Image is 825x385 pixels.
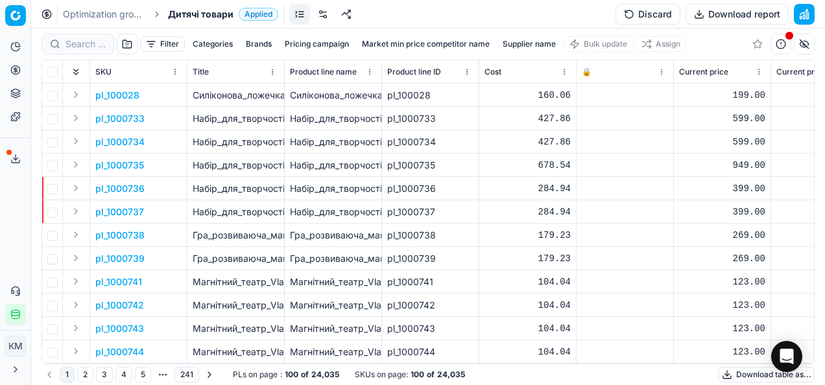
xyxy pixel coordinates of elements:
span: Дитячі товариApplied [168,8,278,21]
button: pl_1000744 [95,345,144,358]
span: Title [193,67,209,77]
button: pl_1000739 [95,252,145,265]
p: pl_1000735 [95,159,144,172]
div: Магнітний_театр_Vladi_Toys_Казкові_голоси_Колобок_з_аудіоказкою_(VT3206-38) [290,275,376,288]
button: pl_100028 [95,89,139,102]
div: 949.00 [679,159,765,172]
div: 284.94 [484,205,571,218]
button: Expand [68,297,84,312]
p: Набір_для_творчості_NanoTape_Magic_mini_Pocket_pets_(BKL5001-B) [193,205,279,218]
a: Optimization groups [63,8,146,21]
button: Expand [68,274,84,289]
p: Набір_для_творчості_NanoTape_Magic_Deluxe_Ultimate_Creation_(BKL5002) [193,159,279,172]
div: : [233,369,339,380]
button: Categories [187,36,238,52]
button: Brands [241,36,277,52]
p: pl_1000738 [95,229,145,242]
p: Силіконова_ложечка_Canpol_Babies,_блакитний_(51/010_blu) [193,89,279,102]
button: Bulk update [564,36,633,52]
button: Go to next page [202,367,217,382]
div: pl_1000743 [387,322,473,335]
button: Expand all [68,64,84,80]
p: pl_1000742 [95,299,144,312]
button: pl_1000733 [95,112,145,125]
p: Магнітний_театр_Vladi_Toys_Казкові_голоси_Пан_Коцький_з_аудіоказкою_(VT3206-34) [193,345,279,358]
div: Open Intercom Messenger [771,341,802,372]
button: Download report [686,4,789,25]
button: Expand [68,87,84,102]
div: 284.94 [484,182,571,195]
button: pl_1000737 [95,205,144,218]
div: 269.00 [679,229,765,242]
span: Product line ID [387,67,441,77]
button: Assign [636,36,686,52]
button: 3 [96,367,113,382]
nav: breadcrumb [63,8,278,21]
div: 269.00 [679,252,765,265]
div: pl_1000744 [387,345,473,358]
button: Pricing campaign [280,36,354,52]
strong: 24,035 [437,369,465,380]
span: Cost [484,67,501,77]
div: 399.00 [679,205,765,218]
button: Expand [68,320,84,336]
div: pl_1000733 [387,112,473,125]
p: Гра_розвиваюча_магнітна_Vladi_Toys_Диво-букви_Абетка_(VT5411-18) [193,229,279,242]
div: pl_1000741 [387,275,473,288]
p: Набір_для_творчості_NanoTape_Magic_Cute_Food_(BKL5000-B) [193,135,279,148]
button: Filter [140,36,185,52]
div: 123.00 [679,322,765,335]
button: pl_1000743 [95,322,144,335]
strong: of [427,369,435,380]
div: 427.86 [484,135,571,148]
span: КM [6,336,25,356]
span: Product line name [290,67,357,77]
button: pl_1000741 [95,275,142,288]
button: Expand [68,134,84,149]
nav: pagination [42,366,217,384]
span: SKU [95,67,112,77]
button: Download table as... [719,367,815,382]
div: Набір_для_творчості_NanoTape_Magic_mini_Cute_cloud_(BKL5001-A) [290,182,376,195]
div: Силіконова_ложечка_Canpol_Babies,_блакитний_(51/010_blu) [290,89,376,102]
button: Supplier name [497,36,561,52]
div: 123.00 [679,345,765,358]
button: Expand [68,227,84,242]
div: pl_100028 [387,89,473,102]
p: Магнітний_театр_Vladi_Toys_Казкові_голоси_Курочка_Ряба_з_аудіоказкою_(VT3206-39) [193,299,279,312]
div: 104.04 [484,299,571,312]
div: Набір_для_творчості_NanoTape_Magic_Cute_Food_(BKL5000-B) [290,135,376,148]
input: Search by SKU or title [66,38,106,51]
button: Market min price competitor name [357,36,495,52]
div: Магнітний_театр_Vladi_Toys_Казкові_голоси_Курочка_Ряба_з_аудіоказкою_(VT3206-39) [290,299,376,312]
div: Набір_для_творчості_NanoTape_Magic_mini_Pocket_pets_(BKL5001-B) [290,205,376,218]
div: Магнітний_театр_Vladi_Toys_Казкові_голоси_Лисичка-сестричка_і_вовк-панібрат_з_аудіоказкою_(VT3206... [290,322,376,335]
div: pl_1000739 [387,252,473,265]
div: 160.06 [484,89,571,102]
div: Гра_розвиваюча_магнітна_Vladi_Toys_Диво-математика_Цифри_та_фігури_(VT5411-19) [290,252,376,265]
span: Applied [239,8,278,21]
button: pl_1000734 [95,135,145,148]
div: 599.00 [679,135,765,148]
button: pl_1000736 [95,182,145,195]
button: Expand [68,110,84,126]
button: 241 [174,367,199,382]
div: pl_1000736 [387,182,473,195]
p: Магнітний_театр_Vladi_Toys_Казкові_голоси_Лисичка-сестричка_і_вовк-панібрат_з_аудіоказкою_(VT3206... [193,322,279,335]
div: pl_1000737 [387,205,473,218]
span: PLs on page [233,369,278,380]
button: 2 [77,367,93,382]
button: Expand [68,344,84,359]
button: Discard [616,4,680,25]
div: 427.86 [484,112,571,125]
div: 123.00 [679,299,765,312]
button: 5 [135,367,151,382]
p: Магнітний_театр_Vladi_Toys_Казкові_голоси_Колобок_з_аудіоказкою_(VT3206-38) [193,275,279,288]
span: SKUs on page : [355,369,408,380]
